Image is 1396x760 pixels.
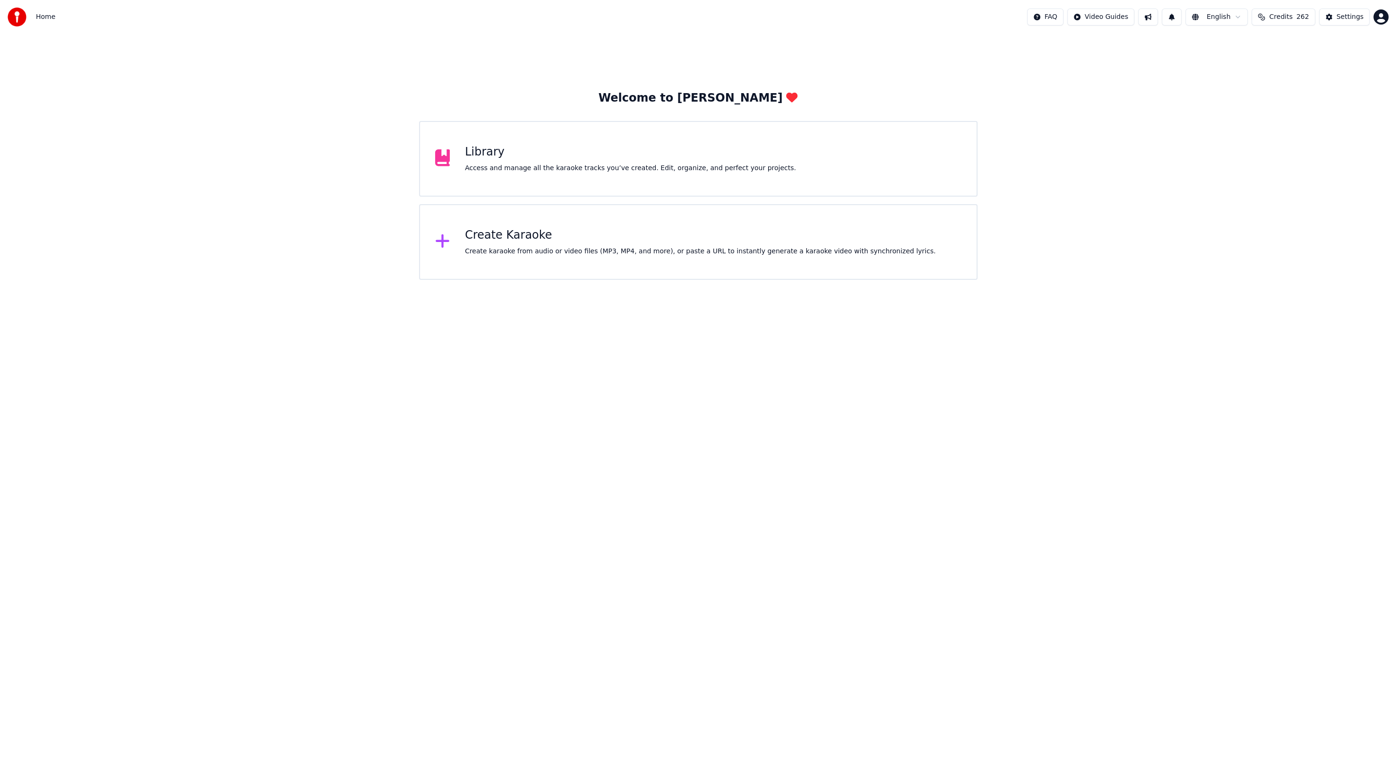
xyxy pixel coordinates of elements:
[599,91,798,106] div: Welcome to [PERSON_NAME]
[1336,12,1363,22] div: Settings
[36,12,55,22] span: Home
[1027,9,1063,26] button: FAQ
[8,8,26,26] img: youka
[1269,12,1292,22] span: Credits
[465,145,796,160] div: Library
[1296,12,1309,22] span: 262
[1319,9,1370,26] button: Settings
[36,12,55,22] nav: breadcrumb
[1067,9,1134,26] button: Video Guides
[465,228,935,243] div: Create Karaoke
[465,247,935,256] div: Create karaoke from audio or video files (MP3, MP4, and more), or paste a URL to instantly genera...
[465,164,796,173] div: Access and manage all the karaoke tracks you’ve created. Edit, organize, and perfect your projects.
[1251,9,1315,26] button: Credits262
